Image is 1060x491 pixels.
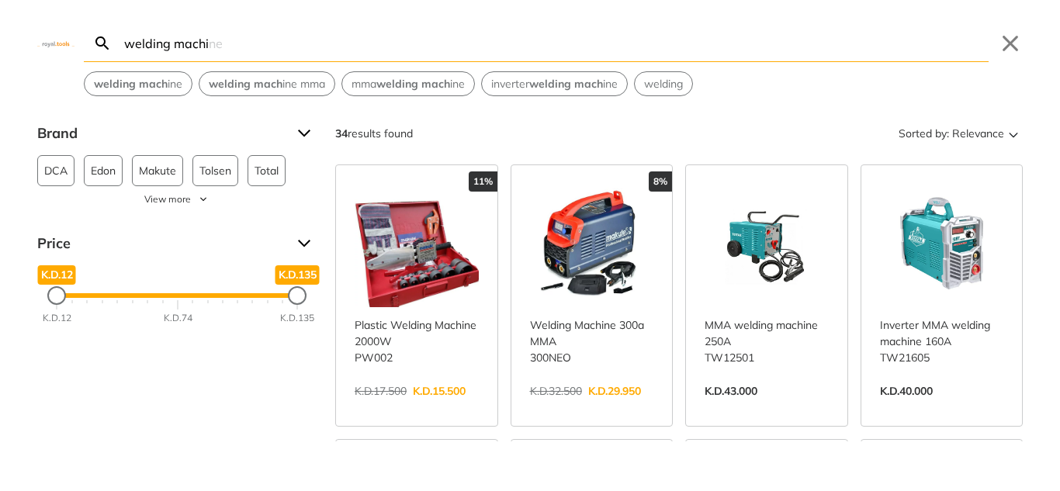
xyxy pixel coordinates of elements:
[644,76,683,92] span: welding
[635,72,692,95] button: Select suggestion: welding
[341,71,475,96] div: Suggestion: mma welding machine
[47,286,66,305] div: Minimum Price
[37,192,317,206] button: View more
[248,155,286,186] button: Total
[85,72,192,95] button: Select suggestion: welding machine
[335,126,348,140] strong: 34
[164,311,192,325] div: K.D.74
[139,156,176,185] span: Makute
[335,121,413,146] div: results found
[529,77,603,91] strong: welding mach
[37,121,286,146] span: Brand
[288,286,307,305] div: Maximum Price
[1004,124,1023,143] svg: Sort
[209,76,325,92] span: ine mma
[121,25,989,61] input: Search…
[255,156,279,185] span: Total
[94,76,182,92] span: ine
[94,77,168,91] strong: welding mach
[649,171,672,192] div: 8%
[952,121,1004,146] span: Relevance
[895,121,1023,146] button: Sorted by:Relevance Sort
[43,311,71,325] div: K.D.12
[481,71,628,96] div: Suggestion: inverter welding machine
[37,40,74,47] img: Close
[342,72,474,95] button: Select suggestion: mma welding machine
[352,76,465,92] span: mma ine
[144,192,191,206] span: View more
[376,77,450,91] strong: welding mach
[482,72,627,95] button: Select suggestion: inverter welding machine
[132,155,183,186] button: Makute
[199,71,335,96] div: Suggestion: welding machine mma
[491,76,618,92] span: inverter ine
[37,231,286,256] span: Price
[280,311,314,325] div: K.D.135
[44,156,68,185] span: DCA
[37,155,74,186] button: DCA
[91,156,116,185] span: Edon
[469,171,497,192] div: 11%
[84,71,192,96] div: Suggestion: welding machine
[998,31,1023,56] button: Close
[199,156,231,185] span: Tolsen
[84,155,123,186] button: Edon
[192,155,238,186] button: Tolsen
[634,71,693,96] div: Suggestion: welding
[209,77,282,91] strong: welding mach
[199,72,334,95] button: Select suggestion: welding machine mma
[93,34,112,53] svg: Search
